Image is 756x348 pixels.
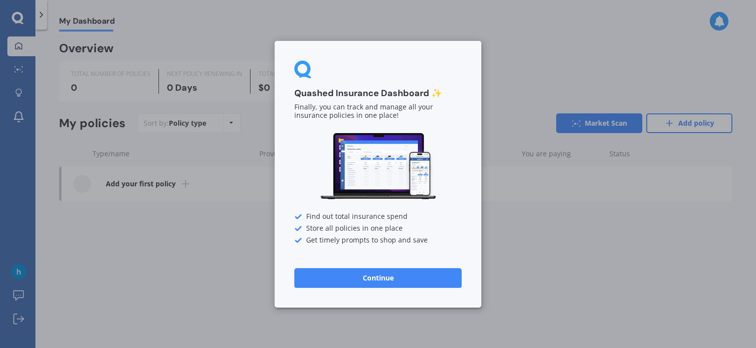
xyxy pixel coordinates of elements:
[294,212,462,220] div: Find out total insurance spend
[294,88,462,99] h3: Quashed Insurance Dashboard ✨
[319,132,437,201] img: Dashboard
[294,103,462,120] p: Finally, you can track and manage all your insurance policies in one place!
[294,236,462,244] div: Get timely prompts to shop and save
[294,224,462,232] div: Store all policies in one place
[294,268,462,287] button: Continue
